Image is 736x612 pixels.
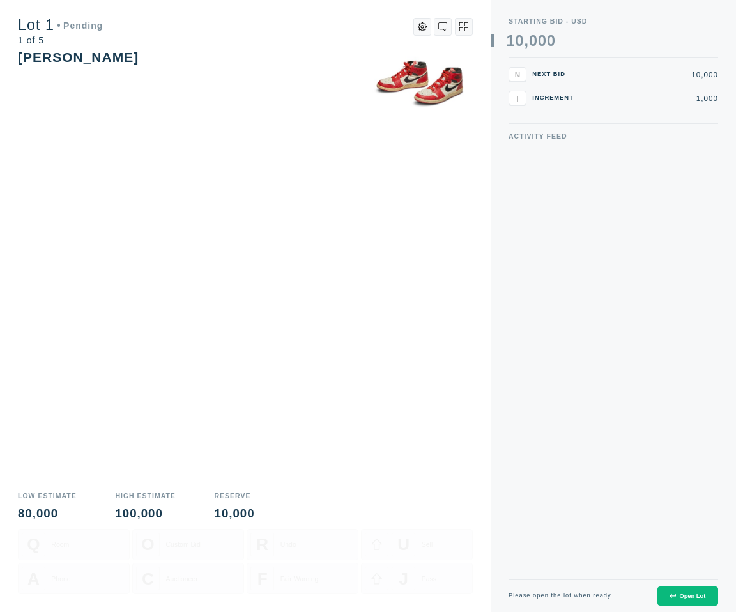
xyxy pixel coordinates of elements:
div: Please open the lot when ready [509,593,611,599]
div: Open Lot [670,593,705,599]
div: High Estimate [115,493,175,500]
div: Next Bid [532,72,577,77]
div: [PERSON_NAME] [18,50,139,65]
div: 0 [538,34,547,49]
button: I [509,91,526,105]
button: N [509,67,526,82]
div: 0 [547,34,556,49]
div: , [524,34,528,183]
div: 0 [529,34,538,49]
div: Lot 1 [18,18,103,33]
div: Starting Bid - USD [509,18,718,25]
div: 0 [515,34,524,49]
div: 10,000 [215,508,255,520]
div: 1 of 5 [18,36,103,45]
span: N [515,70,520,79]
div: 1 [507,34,516,49]
div: 10,000 [583,71,718,79]
div: 1,000 [583,95,718,102]
div: Reserve [215,493,255,500]
div: Pending [57,21,103,30]
div: 100,000 [115,508,175,520]
div: 80,000 [18,508,77,520]
span: I [516,94,518,102]
button: Open Lot [657,586,718,606]
div: Activity Feed [509,133,718,140]
div: Low Estimate [18,493,77,500]
div: Increment [532,95,577,101]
